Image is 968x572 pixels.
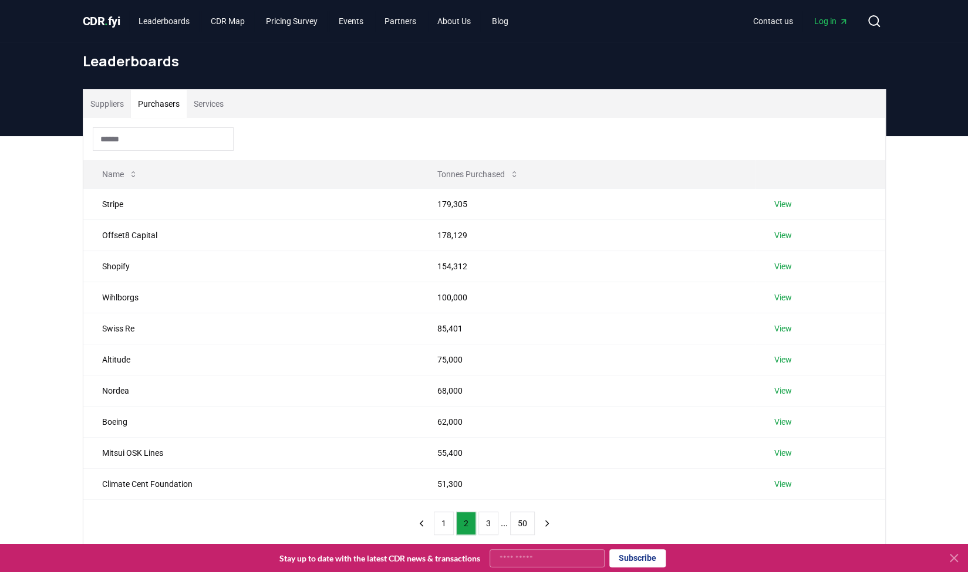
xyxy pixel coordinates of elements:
a: Events [329,11,373,32]
button: Name [93,163,147,186]
button: next page [537,512,557,535]
li: ... [501,516,508,530]
a: View [774,385,792,397]
span: . [104,14,108,28]
a: View [774,292,792,303]
a: View [774,198,792,210]
a: Leaderboards [129,11,199,32]
button: 2 [456,512,476,535]
button: 50 [510,512,535,535]
a: Pricing Survey [257,11,327,32]
button: 3 [478,512,498,535]
td: 68,000 [419,375,755,406]
td: 179,305 [419,188,755,219]
a: View [774,323,792,334]
a: Blog [483,11,518,32]
td: 55,400 [419,437,755,468]
td: Stripe [83,188,419,219]
a: View [774,478,792,490]
td: Offset8 Capital [83,219,419,251]
td: 51,300 [419,468,755,499]
a: View [774,416,792,428]
button: 1 [434,512,454,535]
td: 154,312 [419,251,755,282]
td: 100,000 [419,282,755,313]
td: Climate Cent Foundation [83,468,419,499]
button: Tonnes Purchased [428,163,528,186]
h1: Leaderboards [83,52,886,70]
nav: Main [744,11,858,32]
td: Wihlborgs [83,282,419,313]
td: 178,129 [419,219,755,251]
td: Swiss Re [83,313,419,344]
a: Log in [805,11,858,32]
button: previous page [412,512,431,535]
a: CDR.fyi [83,13,120,29]
td: Boeing [83,406,419,437]
td: 62,000 [419,406,755,437]
a: View [774,260,792,272]
td: Nordea [83,375,419,406]
button: Suppliers [83,90,131,118]
a: Contact us [744,11,802,32]
td: 75,000 [419,344,755,375]
span: Log in [814,15,848,27]
td: 85,401 [419,313,755,344]
a: View [774,447,792,459]
button: Purchasers [131,90,187,118]
nav: Main [129,11,518,32]
a: About Us [428,11,480,32]
button: Services [187,90,231,118]
a: View [774,229,792,241]
td: Shopify [83,251,419,282]
td: Altitude [83,344,419,375]
a: Partners [375,11,426,32]
a: View [774,354,792,365]
a: CDR Map [201,11,254,32]
span: CDR fyi [83,14,120,28]
td: Mitsui OSK Lines [83,437,419,468]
